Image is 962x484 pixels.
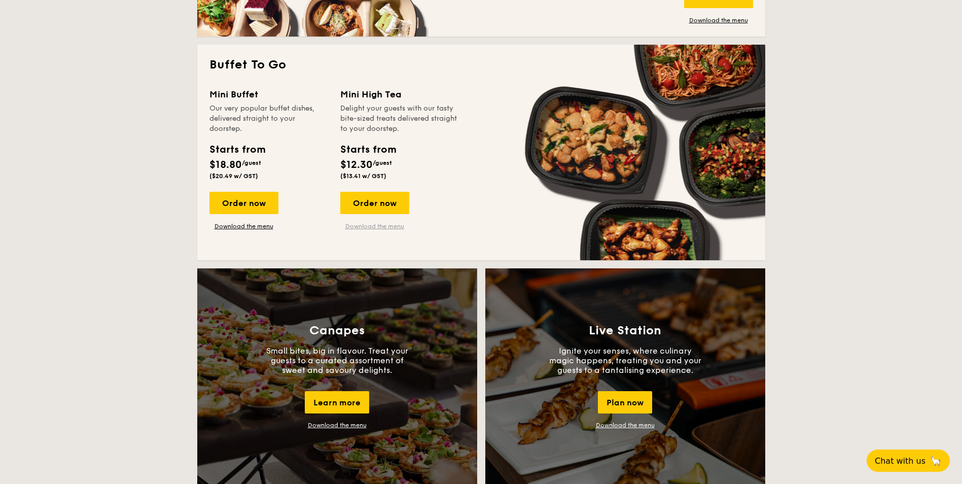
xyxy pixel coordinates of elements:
span: Chat with us [875,456,925,466]
div: Starts from [209,142,265,157]
h3: Live Station [589,324,661,338]
a: Download the menu [596,422,655,429]
span: 🦙 [930,455,942,467]
span: ($20.49 w/ GST) [209,172,258,180]
div: Starts from [340,142,396,157]
div: Mini Buffet [209,87,328,101]
p: Small bites, big in flavour. Treat your guests to a curated assortment of sweet and savoury delig... [261,346,413,375]
a: Download the menu [684,16,753,24]
div: Learn more [305,391,369,413]
div: Plan now [598,391,652,413]
h2: Buffet To Go [209,57,753,73]
span: /guest [242,159,261,166]
h3: Canapes [309,324,365,338]
div: Order now [340,192,409,214]
p: Ignite your senses, where culinary magic happens, treating you and your guests to a tantalising e... [549,346,701,375]
span: ($13.41 w/ GST) [340,172,386,180]
a: Download the menu [340,222,409,230]
div: Our very popular buffet dishes, delivered straight to your doorstep. [209,103,328,134]
span: $18.80 [209,159,242,171]
a: Download the menu [209,222,278,230]
div: Delight your guests with our tasty bite-sized treats delivered straight to your doorstep. [340,103,459,134]
div: Mini High Tea [340,87,459,101]
span: $12.30 [340,159,373,171]
button: Chat with us🦙 [867,450,950,472]
a: Download the menu [308,422,367,429]
div: Order now [209,192,278,214]
span: /guest [373,159,392,166]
